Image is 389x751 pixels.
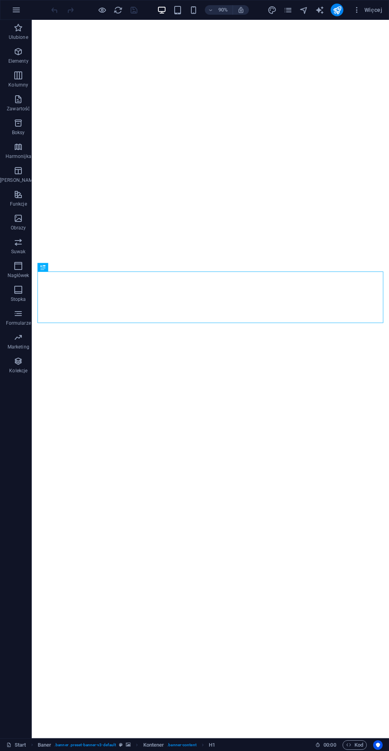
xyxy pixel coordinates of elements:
[331,4,343,16] button: publish
[9,368,27,374] p: Kolekcje
[10,201,27,207] p: Funkcje
[126,743,131,747] i: Ten element zawiera tło
[329,742,330,748] span: :
[283,6,293,15] i: Strony (Ctrl+Alt+S)
[217,5,229,15] h6: 90%
[353,6,382,14] span: Więcej
[237,6,245,13] i: Po zmianie rozmiaru automatycznie dostosowuje poziom powiększenia do wybranego urządzenia.
[8,272,29,279] p: Nagłówek
[38,740,215,750] nav: breadcrumb
[333,6,342,15] i: Opublikuj
[267,5,277,15] button: design
[350,4,385,16] button: Więcej
[11,296,26,302] p: Stopka
[7,106,30,112] p: Zawartość
[324,740,336,750] span: 00 00
[373,740,383,750] button: Usercentrics
[6,320,31,326] p: Formularze
[343,740,367,750] button: Kod
[11,248,26,255] p: Suwak
[205,5,233,15] button: 90%
[12,129,25,136] p: Boksy
[6,740,26,750] a: Kliknij, aby anulować zaznaczenie. Kliknij dwukrotnie, aby otworzyć Strony
[114,6,123,15] i: Przeładuj stronę
[38,740,51,750] span: Kliknij, aby zaznaczyć. Kliknij dwukrotnie, aby edytować
[6,153,31,160] p: Harmonijka
[268,6,277,15] i: Projekt (Ctrl+Alt+Y)
[8,344,29,350] p: Marketing
[9,34,28,40] p: Ulubione
[113,5,123,15] button: reload
[283,5,293,15] button: pages
[315,5,324,15] button: text_generator
[119,743,123,747] i: Ten element jest konfigurowalnym ustawieniem wstępnym
[299,6,308,15] i: Nawigator
[315,6,324,15] i: AI Writer
[143,740,164,750] span: Kliknij, aby zaznaczyć. Kliknij dwukrotnie, aby edytować
[11,225,26,231] p: Obrazy
[97,5,107,15] button: Kliknij tutaj, aby wyjść z trybu podglądu i kontynuować edycję
[346,740,363,750] span: Kod
[167,740,196,750] span: . banner-content
[8,82,28,88] p: Kolumny
[299,5,308,15] button: navigator
[209,740,215,750] span: Kliknij, aby zaznaczyć. Kliknij dwukrotnie, aby edytować
[54,740,116,750] span: . banner .preset-banner-v3-default
[315,740,336,750] h6: Czas sesji
[8,58,29,64] p: Elementy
